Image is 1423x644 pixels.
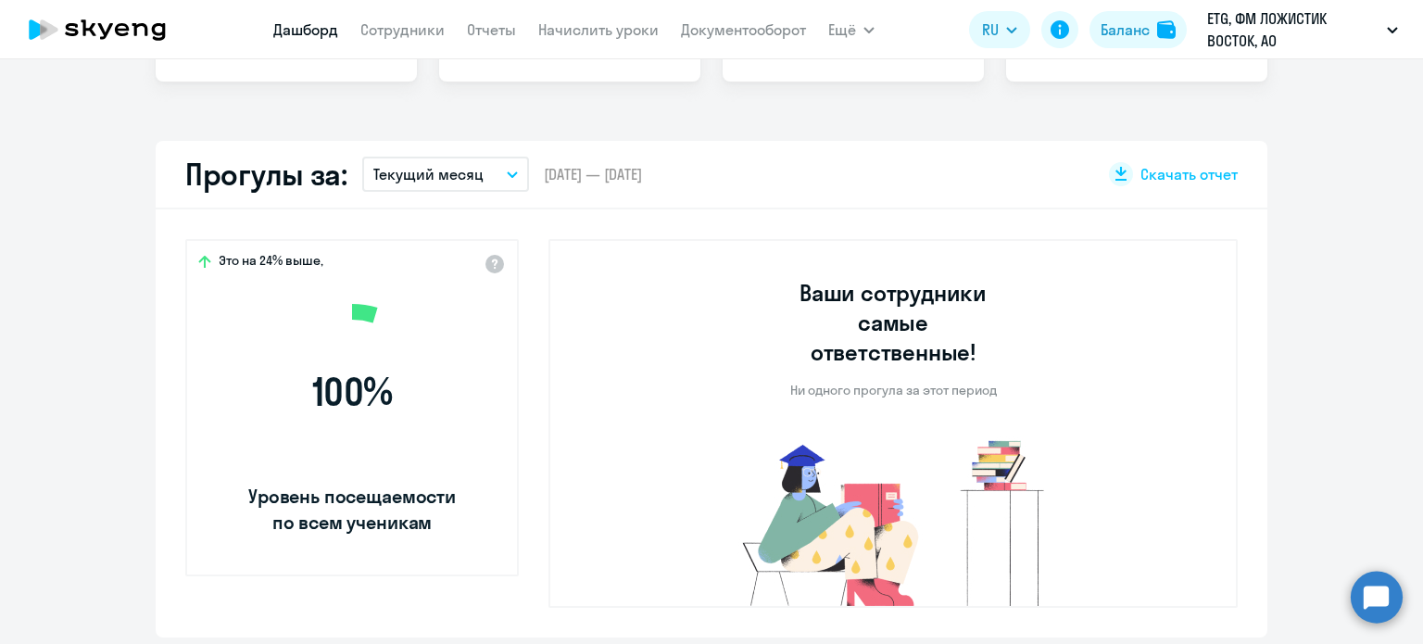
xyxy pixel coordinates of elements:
[1198,7,1407,52] button: ETG, ФМ ЛОЖИСТИК ВОСТОК, АО
[1101,19,1150,41] div: Баланс
[219,252,323,274] span: Это на 24% выше,
[774,278,1013,367] h3: Ваши сотрудники самые ответственные!
[360,20,445,39] a: Сотрудники
[538,20,659,39] a: Начислить уроки
[467,20,516,39] a: Отчеты
[790,382,997,398] p: Ни одного прогула за этот период
[185,156,347,193] h2: Прогулы за:
[362,157,529,192] button: Текущий месяц
[1140,164,1238,184] span: Скачать отчет
[708,436,1079,606] img: no-truants
[982,19,999,41] span: RU
[828,11,875,48] button: Ещё
[544,164,642,184] span: [DATE] — [DATE]
[246,370,459,414] span: 100 %
[1157,20,1176,39] img: balance
[1207,7,1379,52] p: ETG, ФМ ЛОЖИСТИК ВОСТОК, АО
[969,11,1030,48] button: RU
[273,20,338,39] a: Дашборд
[373,163,484,185] p: Текущий месяц
[246,484,459,536] span: Уровень посещаемости по всем ученикам
[681,20,806,39] a: Документооборот
[828,19,856,41] span: Ещё
[1089,11,1187,48] button: Балансbalance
